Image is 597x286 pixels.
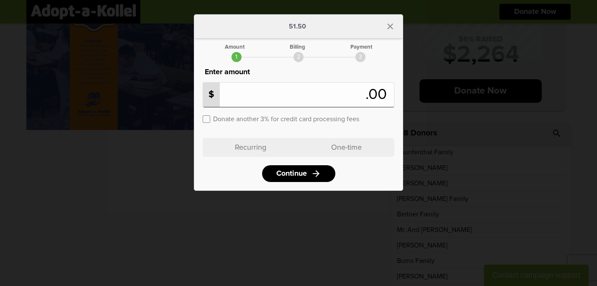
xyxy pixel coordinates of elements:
[290,44,305,50] div: Billing
[203,83,220,107] p: $
[232,52,242,62] div: 1
[203,138,298,157] p: Recurring
[213,114,359,122] label: Donate another 3% for credit card processing fees
[385,21,395,31] i: close
[365,87,391,102] span: .00
[276,170,307,177] span: Continue
[311,169,321,179] i: arrow_forward
[289,23,306,30] p: 51.50
[262,165,335,182] a: Continuearrow_forward
[355,52,365,62] div: 3
[350,44,372,50] div: Payment
[225,44,244,50] div: Amount
[203,66,394,78] p: Enter amount
[298,138,394,157] p: One-time
[293,52,304,62] div: 2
